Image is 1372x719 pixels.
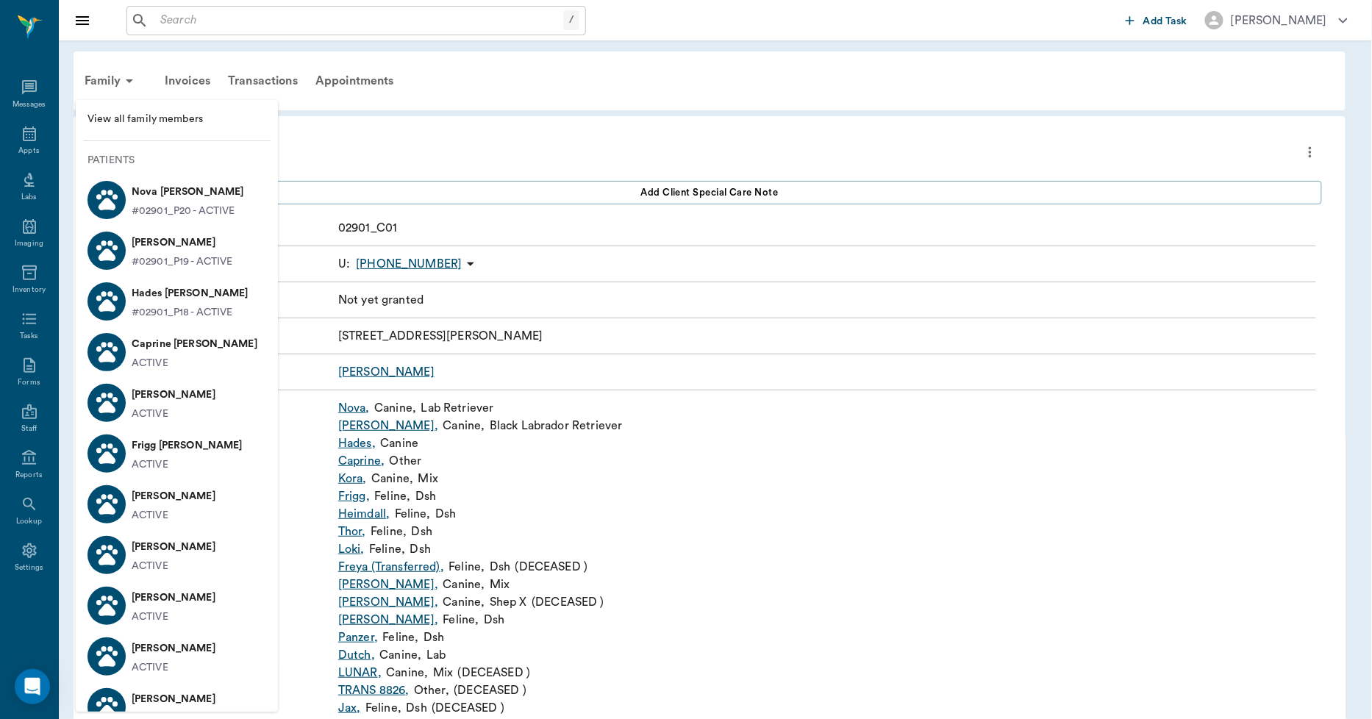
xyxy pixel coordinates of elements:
[132,231,233,254] p: [PERSON_NAME]
[132,609,168,625] p: ACTIVE
[132,457,168,473] p: ACTIVE
[132,282,249,305] p: Hades [PERSON_NAME]
[87,153,278,168] p: Patients
[76,174,278,225] a: Nova [PERSON_NAME]#02901_P20 - ACTIVE
[132,305,233,321] p: #02901_P18 - ACTIVE
[132,586,215,609] p: [PERSON_NAME]
[132,687,215,711] p: [PERSON_NAME]
[76,326,278,377] a: Caprine [PERSON_NAME] ACTIVE
[76,631,278,682] a: [PERSON_NAME] ACTIVE
[132,434,243,457] p: Frigg [PERSON_NAME]
[132,407,168,422] p: ACTIVE
[76,479,278,529] a: [PERSON_NAME] ACTIVE
[76,428,278,479] a: Frigg [PERSON_NAME] ACTIVE
[132,484,215,508] p: [PERSON_NAME]
[132,637,215,660] p: [PERSON_NAME]
[132,660,168,676] p: ACTIVE
[76,106,278,133] a: View all family members
[132,356,168,371] p: ACTIVE
[76,580,278,631] a: [PERSON_NAME] ACTIVE
[132,559,168,574] p: ACTIVE
[76,276,278,326] a: Hades [PERSON_NAME]#02901_P18 - ACTIVE
[76,529,278,580] a: [PERSON_NAME] ACTIVE
[76,377,278,428] a: [PERSON_NAME] ACTIVE
[132,254,233,270] p: #02901_P19 - ACTIVE
[132,383,215,407] p: [PERSON_NAME]
[76,225,278,276] a: [PERSON_NAME]#02901_P19 - ACTIVE
[132,508,168,523] p: ACTIVE
[132,535,215,559] p: [PERSON_NAME]
[132,332,257,356] p: Caprine [PERSON_NAME]
[87,112,266,127] span: View all family members
[15,669,50,704] div: Open Intercom Messenger
[132,180,243,204] p: Nova [PERSON_NAME]
[132,204,235,219] p: #02901_P20 - ACTIVE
